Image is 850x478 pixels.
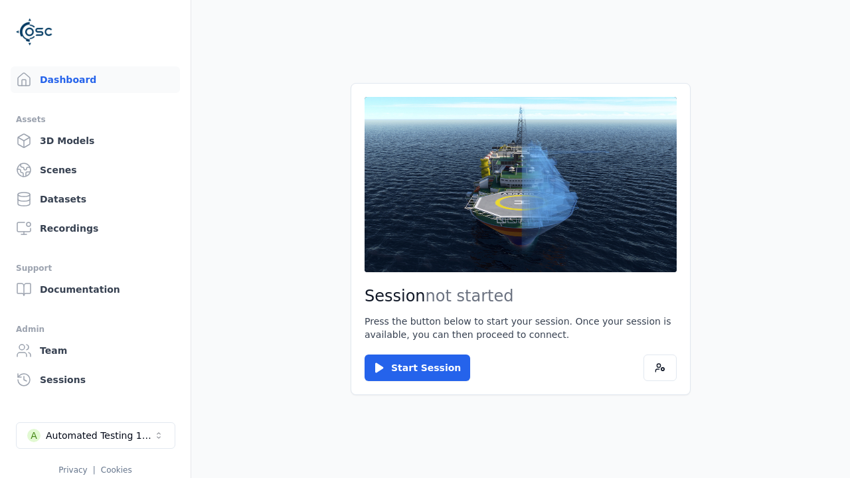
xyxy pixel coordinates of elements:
div: A [27,429,41,442]
div: Assets [16,112,175,127]
a: Documentation [11,276,180,303]
a: Scenes [11,157,180,183]
a: Recordings [11,215,180,242]
span: not started [426,287,514,305]
div: Support [16,260,175,276]
p: Press the button below to start your session. Once your session is available, you can then procee... [365,315,677,341]
a: Datasets [11,186,180,212]
a: Dashboard [11,66,180,93]
div: Automated Testing 1 - Playwright [46,429,153,442]
a: Sessions [11,366,180,393]
button: Start Session [365,355,470,381]
a: Cookies [101,465,132,475]
a: Team [11,337,180,364]
button: Select a workspace [16,422,175,449]
img: Logo [16,13,53,50]
div: Admin [16,321,175,337]
h2: Session [365,285,677,307]
span: | [93,465,96,475]
a: 3D Models [11,127,180,154]
a: Privacy [58,465,87,475]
